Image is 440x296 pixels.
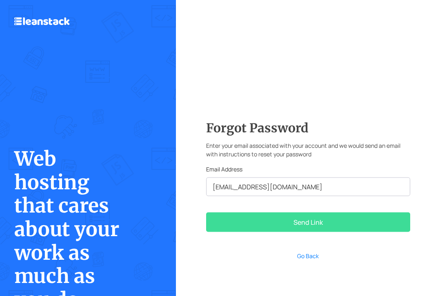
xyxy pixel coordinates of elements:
[206,141,410,158] p: Enter your email associated with your account and we would send an email with instructions to res...
[206,212,410,232] button: Send Link
[206,120,410,135] h3: Forgot Password
[297,252,319,259] a: Go Back
[206,164,242,173] label: Email Address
